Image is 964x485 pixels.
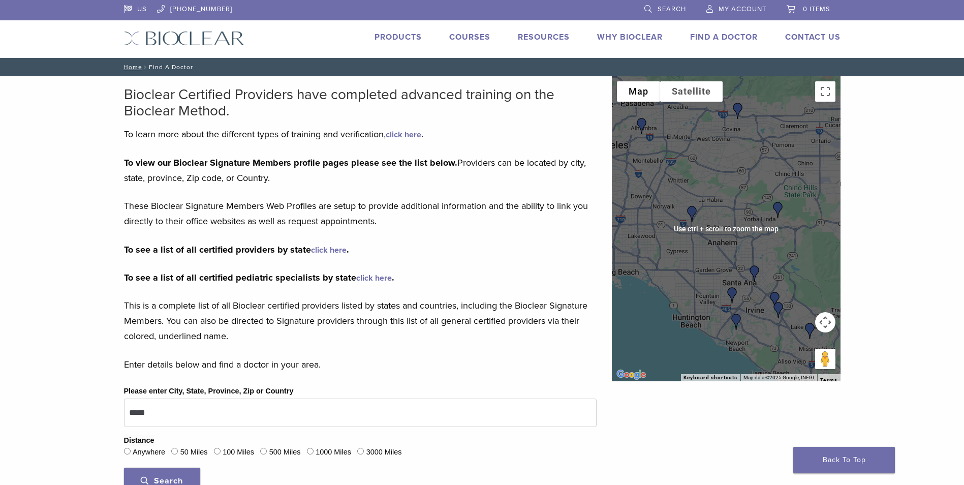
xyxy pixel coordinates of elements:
[743,375,814,380] span: Map data ©2025 Google, INEGI
[120,64,142,71] a: Home
[820,377,837,383] a: Terms (opens in new tab)
[133,447,165,458] label: Anywhere
[815,312,835,332] button: Map camera controls
[142,65,149,70] span: /
[124,31,244,46] img: Bioclear
[597,32,663,42] a: Why Bioclear
[124,198,597,229] p: These Bioclear Signature Members Web Profiles are setup to provide additional information and the...
[124,86,597,119] h2: Bioclear Certified Providers have completed advanced training on the Bioclear Method.
[316,447,351,458] label: 1000 Miles
[269,447,301,458] label: 500 Miles
[617,81,660,102] button: Show street map
[803,5,830,13] span: 0 items
[690,32,758,42] a: Find A Doctor
[766,298,791,322] div: Rice Dentistry
[124,357,597,372] p: Enter details below and find a doctor in your area.
[742,261,767,286] div: Dr. Eddie Kao
[726,99,750,123] div: Dr. Joy Helou
[614,368,648,381] img: Google
[724,310,749,334] div: Dr. James Chau
[449,32,490,42] a: Courses
[375,32,422,42] a: Products
[680,202,704,226] div: Dr. Henry Chung
[124,127,597,142] p: To learn more about the different types of training and verification, .
[386,130,421,140] a: click here
[124,272,394,283] strong: To see a list of all certified pediatric specialists by state .
[660,81,723,102] button: Show satellite imagery
[124,435,154,446] legend: Distance
[366,447,402,458] label: 3000 Miles
[720,283,744,308] div: Dr. Randy Fong
[124,386,294,397] label: Please enter City, State, Province, Zip or Country
[658,5,686,13] span: Search
[798,319,822,343] div: Dr. Vanessa Cruz
[763,288,787,312] div: Dr. Frank Raymer
[793,447,895,473] a: Back To Top
[518,32,570,42] a: Resources
[124,244,349,255] strong: To see a list of all certified providers by state .
[124,157,457,168] strong: To view our Bioclear Signature Members profile pages please see the list below.
[683,374,737,381] button: Keyboard shortcuts
[223,447,254,458] label: 100 Miles
[785,32,841,42] a: Contact Us
[124,298,597,344] p: This is a complete list of all Bioclear certified providers listed by states and countries, inclu...
[180,447,208,458] label: 50 Miles
[356,273,392,283] a: click here
[815,81,835,102] button: Toggle fullscreen view
[124,155,597,186] p: Providers can be located by city, state, province, Zip code, or Country.
[311,245,347,255] a: click here
[116,58,848,76] nav: Find A Doctor
[630,114,654,138] div: Dr. Benjamin Lu
[815,349,835,369] button: Drag Pegman onto the map to open Street View
[614,368,648,381] a: Open this area in Google Maps (opens a new window)
[719,5,766,13] span: My Account
[766,198,790,222] div: Dr. Rajeev Prasher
